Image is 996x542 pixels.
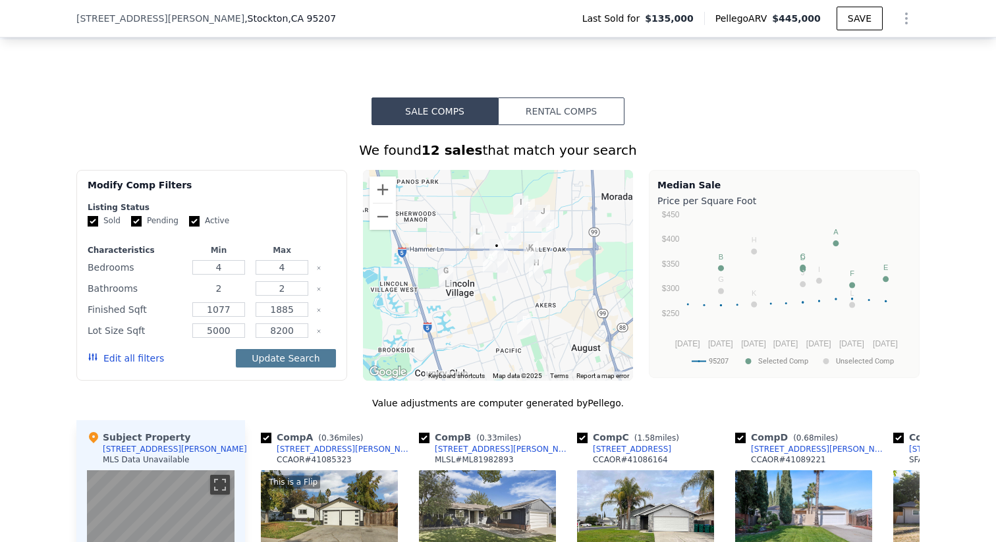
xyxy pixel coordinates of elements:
div: 555 E Atlee St [517,313,532,335]
div: Characteristics [88,245,184,256]
text: [DATE] [741,339,766,348]
a: Terms (opens in new tab) [550,372,568,379]
img: Google [366,364,410,381]
div: Max [253,245,311,256]
div: [STREET_ADDRESS] [909,444,987,454]
div: Comp C [577,431,684,444]
div: 529 W Iris Ave [470,225,485,248]
span: 0.68 [796,433,814,443]
button: SAVE [837,7,883,30]
div: 1752 Crestwood Cir [520,199,535,221]
button: Clear [316,265,321,271]
text: A [833,228,839,236]
text: $400 [662,234,680,244]
input: Sold [88,216,98,227]
div: [STREET_ADDRESS][PERSON_NAME] [277,444,414,454]
div: Subject Property [87,431,190,444]
div: Price per Square Foot [657,192,911,210]
div: 6706 Signal Peak Ct [524,241,538,263]
text: [DATE] [675,339,700,348]
div: [STREET_ADDRESS] [593,444,671,454]
span: Pellego ARV [715,12,773,25]
span: ( miles) [629,433,684,443]
span: 1.58 [637,433,655,443]
span: , CA 95207 [288,13,336,24]
text: [DATE] [708,339,733,348]
div: CCAOR # 41085323 [277,454,352,465]
text: [DATE] [806,339,831,348]
div: SFAOR # 225073676 [909,454,987,465]
a: Open this area in Google Maps (opens a new window) [366,364,410,381]
div: 915 Cooper Ct [507,223,521,245]
div: We found that match your search [76,141,920,159]
div: Value adjustments are computer generated by Pellego . [76,396,920,410]
text: B [719,253,723,261]
button: Show Options [893,5,920,32]
a: [STREET_ADDRESS][PERSON_NAME] [419,444,572,454]
span: ( miles) [313,433,368,443]
text: [DATE] [773,339,798,348]
div: This is a Flip [266,475,320,489]
div: [STREET_ADDRESS][PERSON_NAME] [435,444,572,454]
div: Finished Sqft [88,300,184,319]
div: Comp A [261,431,368,444]
div: 307 E Benjamin Holt Dr [493,250,508,273]
a: [STREET_ADDRESS][PERSON_NAME] [261,444,414,454]
text: H [752,236,757,244]
span: 0.33 [480,433,497,443]
button: Edit all filters [88,352,164,365]
div: MLS Data Unavailable [103,454,190,465]
div: CCAOR # 41086164 [593,454,668,465]
text: K [752,289,757,297]
button: Sale Comps [372,97,498,125]
div: Comp B [419,431,526,444]
a: [STREET_ADDRESS][PERSON_NAME] [735,444,888,454]
text: E [883,263,888,271]
span: Map data ©2025 [493,372,542,379]
text: 95207 [709,357,729,366]
div: 2721 Oakwood Ct [541,219,556,242]
span: [STREET_ADDRESS][PERSON_NAME] [76,12,244,25]
div: CCAOR # 41089221 [751,454,826,465]
div: [STREET_ADDRESS][PERSON_NAME] [103,444,247,454]
svg: A chart. [657,210,911,375]
div: 5734 Tevlin Ln [529,256,543,279]
div: Median Sale [657,178,911,192]
input: Active [189,216,200,227]
div: [STREET_ADDRESS][PERSON_NAME] [751,444,888,454]
span: , Stockton [244,12,336,25]
text: [DATE] [839,339,864,348]
input: Pending [131,216,142,227]
span: Last Sold for [582,12,646,25]
div: Lot Size Sqft [88,321,184,340]
label: Active [189,215,229,227]
text: $350 [662,259,680,269]
text: F [850,269,854,277]
span: ( miles) [471,433,526,443]
a: [STREET_ADDRESS] [893,444,987,454]
text: L [850,289,854,297]
button: Clear [316,329,321,334]
button: Rental Comps [498,97,624,125]
text: $450 [662,210,680,219]
a: [STREET_ADDRESS] [577,444,671,454]
div: 1845 Sheridan Way [439,264,453,286]
strong: 12 sales [422,142,483,158]
div: 210 Cordova Ln [489,239,504,261]
button: Zoom out [370,203,396,230]
span: $445,000 [772,13,821,24]
button: Keyboard shortcuts [428,371,485,381]
text: G [718,275,724,283]
button: Update Search [236,349,335,367]
span: 0.36 [321,433,339,443]
div: 105 W Benjamin Holt Dr [483,250,497,273]
div: Modify Comp Filters [88,178,336,202]
button: Clear [316,308,321,313]
text: I [818,265,820,273]
div: Listing Status [88,202,336,213]
text: $300 [662,284,680,293]
label: Sold [88,215,121,227]
button: Clear [316,286,321,292]
text: J [801,269,805,277]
